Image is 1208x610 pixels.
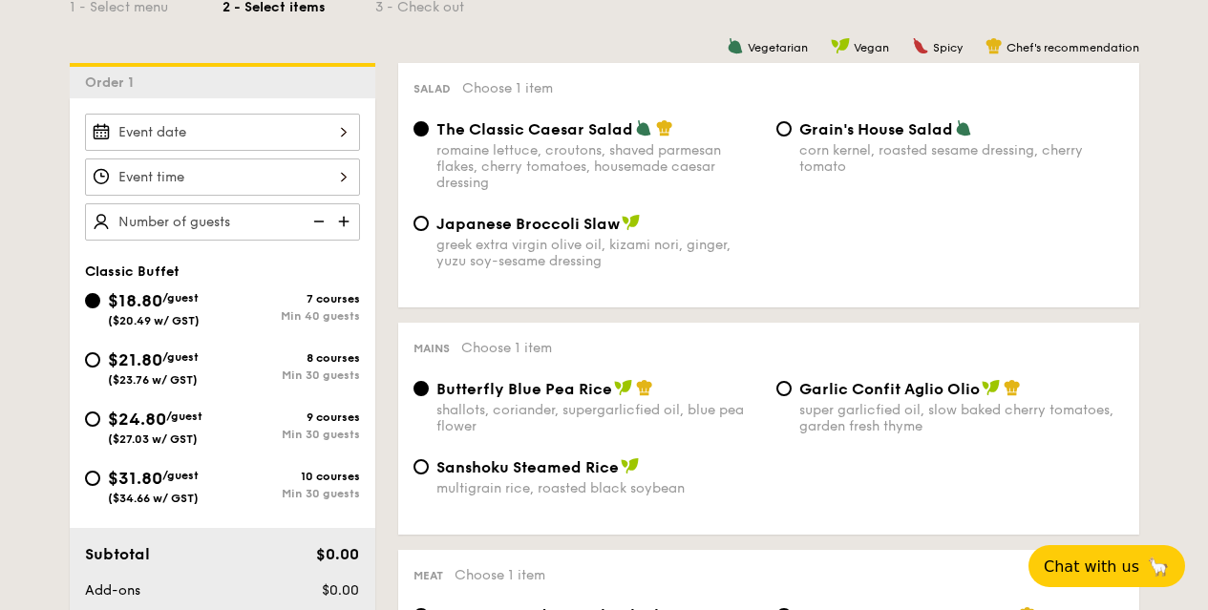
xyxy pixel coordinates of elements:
img: icon-vegan.f8ff3823.svg [982,379,1001,396]
span: ($27.03 w/ GST) [108,432,198,446]
img: icon-spicy.37a8142b.svg [912,37,929,54]
span: Classic Buffet [85,263,180,280]
span: Sanshoku Steamed Rice [436,458,619,476]
input: $24.80/guest($27.03 w/ GST)9 coursesMin 30 guests [85,411,100,427]
img: icon-reduce.1d2dbef1.svg [303,203,331,240]
img: icon-vegetarian.fe4039eb.svg [955,119,972,137]
input: Grain's House Saladcorn kernel, roasted sesame dressing, cherry tomato [776,121,792,137]
span: $24.80 [108,409,166,430]
div: corn kernel, roasted sesame dressing, cherry tomato [799,142,1124,175]
img: icon-vegan.f8ff3823.svg [614,379,633,396]
input: Event date [85,114,360,151]
input: $31.80/guest($34.66 w/ GST)10 coursesMin 30 guests [85,471,100,486]
img: icon-chef-hat.a58ddaea.svg [656,119,673,137]
img: icon-vegetarian.fe4039eb.svg [635,119,652,137]
span: Add-ons [85,582,140,599]
div: super garlicfied oil, slow baked cherry tomatoes, garden fresh thyme [799,402,1124,434]
input: Japanese Broccoli Slawgreek extra virgin olive oil, kizami nori, ginger, yuzu soy-sesame dressing [413,216,429,231]
span: Garlic Confit Aglio Olio [799,380,980,398]
span: Grain's House Salad [799,120,953,138]
span: $18.80 [108,290,162,311]
span: ($20.49 w/ GST) [108,314,200,327]
span: Vegan [854,41,889,54]
span: /guest [166,410,202,423]
span: Choose 1 item [461,340,552,356]
div: romaine lettuce, croutons, shaved parmesan flakes, cherry tomatoes, housemade caesar dressing [436,142,761,191]
img: icon-chef-hat.a58ddaea.svg [985,37,1003,54]
div: 9 courses [223,410,360,424]
span: Meat [413,569,443,582]
span: /guest [162,469,199,482]
span: $0.00 [322,582,359,599]
input: Sanshoku Steamed Ricemultigrain rice, roasted black soybean [413,459,429,474]
div: 7 courses [223,292,360,305]
button: Chat with us🦙 [1028,545,1185,587]
span: 🦙 [1147,556,1170,578]
input: The Classic Caesar Saladromaine lettuce, croutons, shaved parmesan flakes, cherry tomatoes, house... [413,121,429,137]
div: shallots, coriander, supergarlicfied oil, blue pea flower [436,402,761,434]
div: 8 courses [223,351,360,365]
img: icon-add.58712e84.svg [331,203,360,240]
input: Event time [85,158,360,196]
input: $21.80/guest($23.76 w/ GST)8 coursesMin 30 guests [85,352,100,368]
span: Salad [413,82,451,95]
span: $21.80 [108,349,162,370]
span: Vegetarian [748,41,808,54]
div: greek extra virgin olive oil, kizami nori, ginger, yuzu soy-sesame dressing [436,237,761,269]
img: icon-vegan.f8ff3823.svg [621,457,640,474]
img: icon-chef-hat.a58ddaea.svg [1004,379,1021,396]
img: icon-vegetarian.fe4039eb.svg [727,37,744,54]
span: Subtotal [85,545,150,563]
div: multigrain rice, roasted black soybean [436,480,761,496]
img: icon-chef-hat.a58ddaea.svg [636,379,653,396]
span: The Classic Caesar Salad [436,120,633,138]
img: icon-vegan.f8ff3823.svg [831,37,850,54]
input: Butterfly Blue Pea Riceshallots, coriander, supergarlicfied oil, blue pea flower [413,381,429,396]
div: Min 30 guests [223,428,360,441]
div: Min 30 guests [223,487,360,500]
span: Japanese Broccoli Slaw [436,215,620,233]
span: Spicy [933,41,963,54]
img: icon-vegan.f8ff3823.svg [622,214,641,231]
div: Min 30 guests [223,368,360,382]
input: Garlic Confit Aglio Oliosuper garlicfied oil, slow baked cherry tomatoes, garden fresh thyme [776,381,792,396]
span: /guest [162,350,199,364]
span: $31.80 [108,468,162,489]
span: $0.00 [316,545,359,563]
span: /guest [162,291,199,305]
span: Choose 1 item [462,80,553,96]
input: $18.80/guest($20.49 w/ GST)7 coursesMin 40 guests [85,293,100,308]
div: Min 40 guests [223,309,360,323]
span: Choose 1 item [455,567,545,583]
span: Chef's recommendation [1007,41,1139,54]
div: 10 courses [223,470,360,483]
input: Number of guests [85,203,360,241]
span: Butterfly Blue Pea Rice [436,380,612,398]
span: Order 1 [85,74,141,91]
span: ($34.66 w/ GST) [108,492,199,505]
span: Mains [413,342,450,355]
span: Chat with us [1044,557,1139,576]
span: ($23.76 w/ GST) [108,373,198,387]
